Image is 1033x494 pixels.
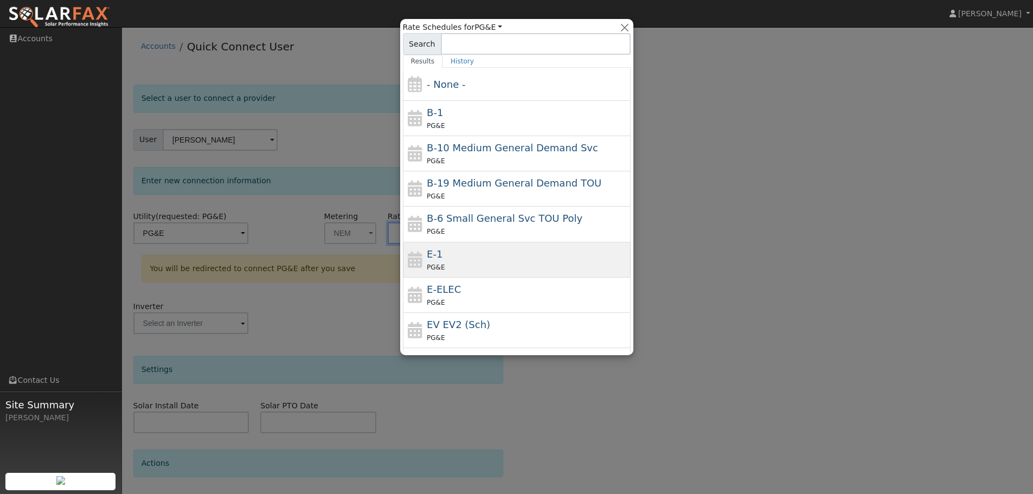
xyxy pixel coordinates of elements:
span: B-6 Small General Service TOU Poly Phase [427,213,582,224]
span: Rate Schedules for [403,22,502,33]
a: Results [403,55,443,68]
span: B-10 Medium General Demand Service (Primary Voltage) [427,142,598,153]
span: PG&E [427,122,445,130]
span: Electric Vehicle EV2 (Sch) [427,319,490,330]
span: PG&E [427,193,445,200]
span: Site Summary [5,397,116,412]
span: - None - [427,79,465,90]
a: PG&E [474,23,502,31]
span: Search [403,33,441,55]
span: PG&E [427,157,445,165]
span: PG&E [427,264,445,271]
span: PG&E [427,299,445,306]
span: [PERSON_NAME] [958,9,1022,18]
span: B-19 Medium General Demand TOU (Secondary) Mandatory [427,177,601,189]
a: History [442,55,482,68]
span: PG&E [427,228,445,235]
span: E-1 [427,248,442,260]
span: B-1 [427,107,443,118]
img: retrieve [56,476,65,485]
img: SolarFax [8,6,110,29]
span: PG&E [427,334,445,342]
span: E-ELEC [427,284,461,295]
div: [PERSON_NAME] [5,412,116,424]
